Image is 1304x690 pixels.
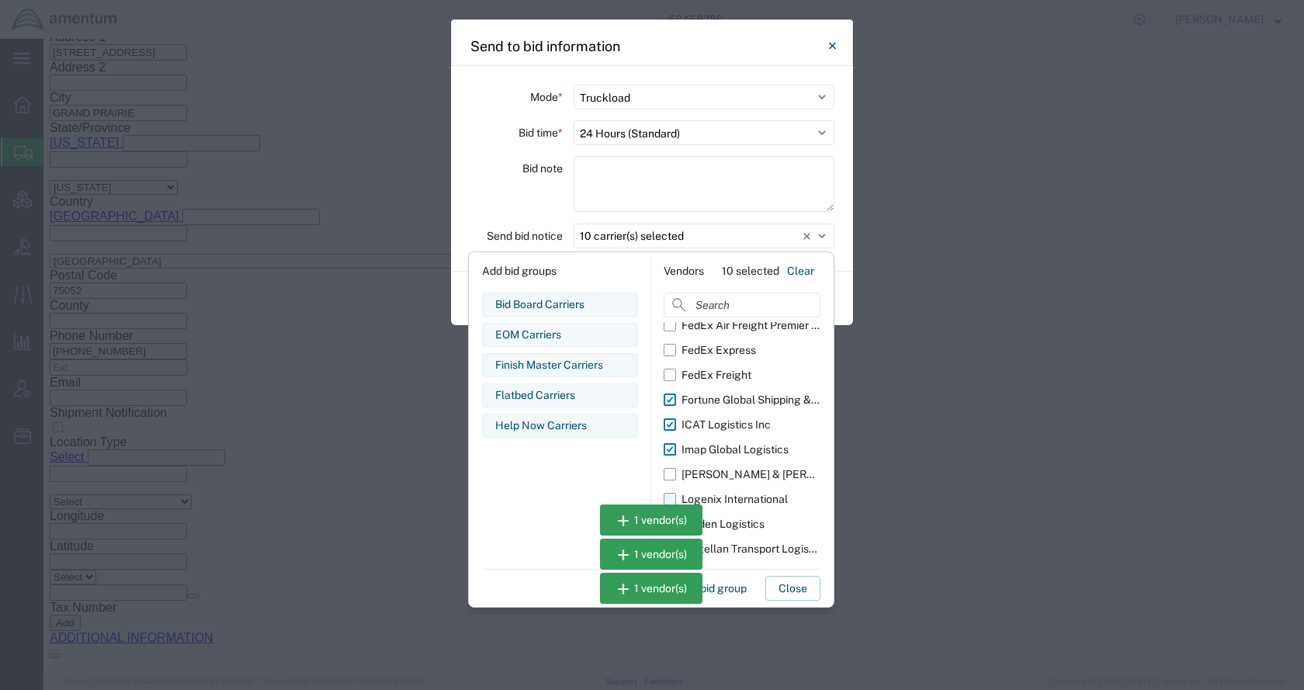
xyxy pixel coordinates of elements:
button: Close [817,30,848,61]
label: Bid time [518,120,563,145]
button: 10 carrier(s) selected [574,224,834,248]
div: Add bid groups [482,258,638,283]
label: Bid note [522,156,563,181]
div: 10 selected [722,263,779,279]
div: Bid Board Carriers [495,296,625,313]
label: Send bid notice [487,224,563,248]
button: Clear [781,258,820,283]
h4: Send to bid information [470,36,620,57]
label: Mode [530,85,563,109]
div: FedEx Air Freight Premier Care [681,317,820,334]
input: Search [664,293,820,317]
div: Vendors [664,263,704,279]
